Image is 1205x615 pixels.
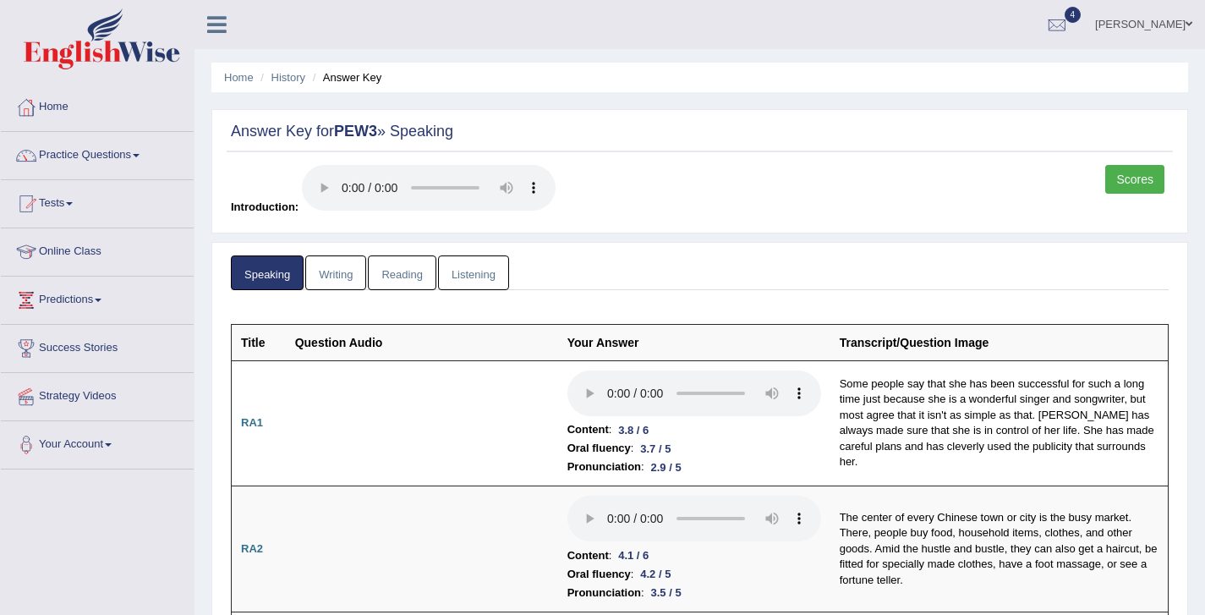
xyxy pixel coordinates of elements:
h2: Answer Key for » Speaking [231,124,1169,140]
a: Tests [1,180,194,222]
li: : [567,420,821,439]
a: Listening [438,255,509,290]
a: Reading [368,255,435,290]
a: Writing [305,255,366,290]
span: Introduction: [231,200,299,213]
div: 4.2 / 5 [633,565,677,583]
td: Some people say that she has been successful for such a long time just because she is a wonderful... [830,360,1169,486]
a: Online Class [1,228,194,271]
th: Your Answer [558,324,830,360]
a: Strategy Videos [1,373,194,415]
a: Success Stories [1,325,194,367]
a: Your Account [1,421,194,464]
span: 4 [1065,7,1082,23]
div: 3.5 / 5 [644,584,688,601]
a: Home [1,84,194,126]
b: Oral fluency [567,565,631,584]
b: RA1 [241,416,263,429]
li: Answer Key [309,69,382,85]
b: Content [567,546,609,565]
b: RA2 [241,542,263,555]
li: : [567,458,821,476]
a: Home [224,71,254,84]
strong: PEW3 [334,123,377,140]
li: : [567,439,821,458]
a: Speaking [231,255,304,290]
td: The center of every Chinese town or city is the busy market. There, people buy food, household it... [830,486,1169,612]
a: Scores [1105,165,1164,194]
a: Predictions [1,277,194,319]
a: Practice Questions [1,132,194,174]
b: Pronunciation [567,584,641,602]
th: Title [232,324,286,360]
b: Content [567,420,609,439]
th: Question Audio [286,324,558,360]
b: Pronunciation [567,458,641,476]
li: : [567,565,821,584]
div: 2.9 / 5 [644,459,688,476]
div: 3.7 / 5 [633,440,677,458]
li: : [567,584,821,602]
a: History [271,71,305,84]
b: Oral fluency [567,439,631,458]
div: 3.8 / 6 [611,421,655,439]
div: 4.1 / 6 [611,546,655,564]
th: Transcript/Question Image [830,324,1169,360]
li: : [567,546,821,565]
